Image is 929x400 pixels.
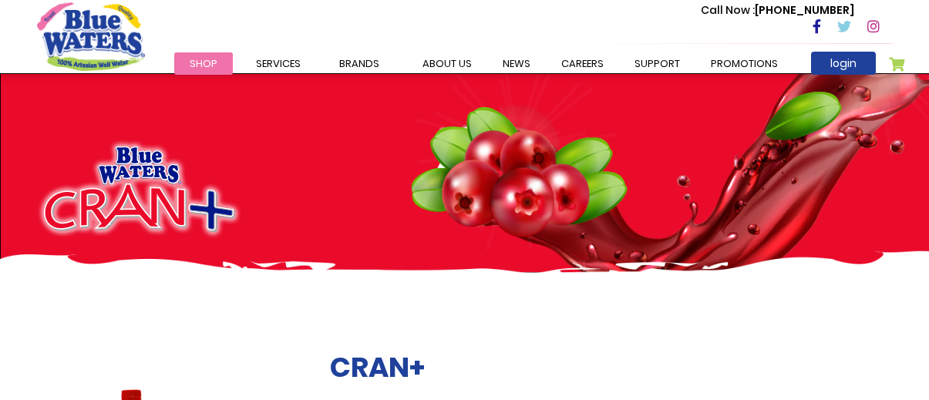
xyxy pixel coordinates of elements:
[407,52,487,75] a: about us
[546,52,619,75] a: careers
[174,52,233,75] a: Shop
[330,351,893,384] h2: CRAN+
[256,56,301,71] span: Services
[811,52,876,75] a: login
[339,56,379,71] span: Brands
[190,56,217,71] span: Shop
[701,2,854,18] p: [PHONE_NUMBER]
[701,2,755,18] span: Call Now :
[241,52,316,75] a: Services
[324,52,395,75] a: Brands
[487,52,546,75] a: News
[619,52,695,75] a: support
[37,2,145,70] a: store logo
[695,52,793,75] a: Promotions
